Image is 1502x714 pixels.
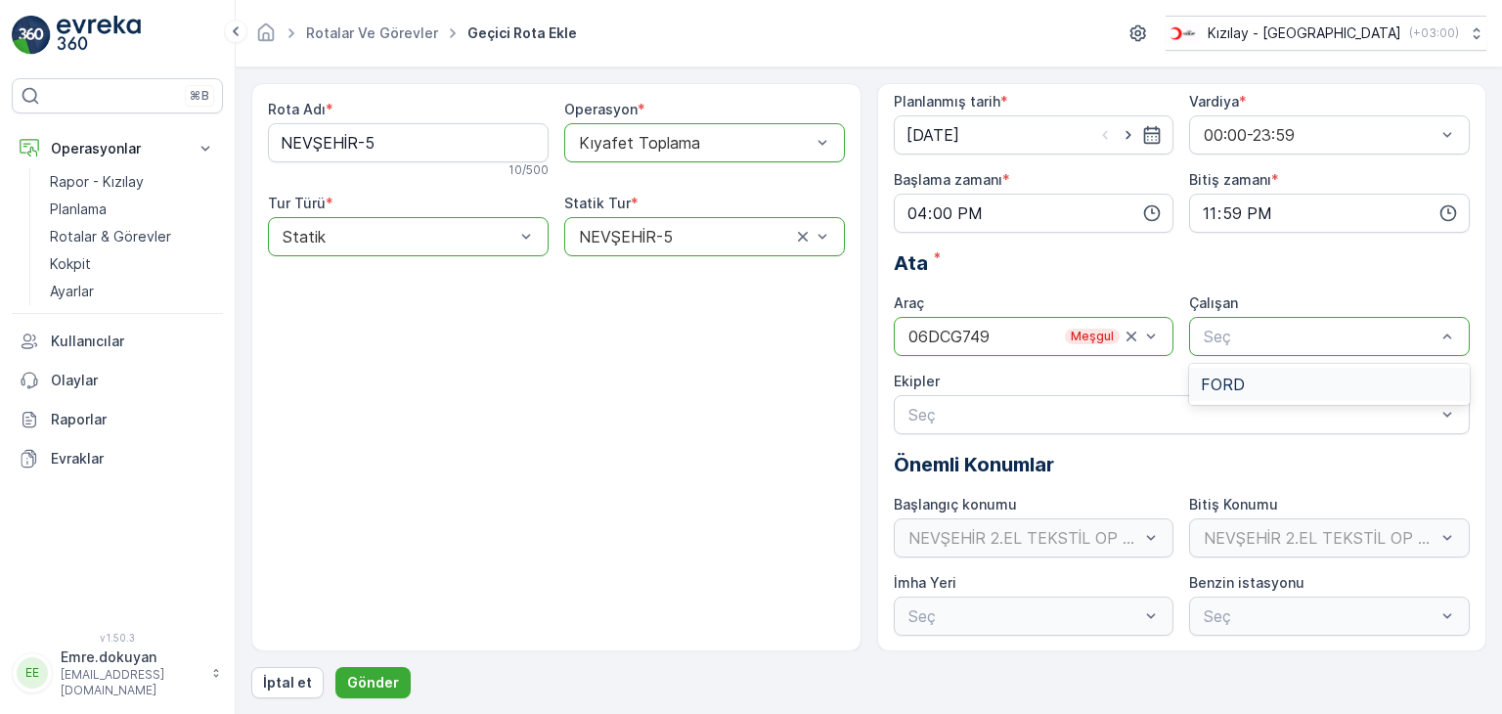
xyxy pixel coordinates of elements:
[263,673,312,692] p: İptal et
[255,29,277,46] a: Ana Sayfa
[51,332,215,351] p: Kullanıcılar
[1204,325,1436,348] p: Seç
[42,223,223,250] a: Rotalar & Görevler
[1189,294,1238,311] label: Çalışan
[57,16,141,55] img: logo_light-DOdMpM7g.png
[894,115,1174,155] input: dd/mm/yyyy
[1208,23,1401,43] p: Kızılay - [GEOGRAPHIC_DATA]
[42,278,223,305] a: Ayarlar
[894,450,1471,479] p: Önemli Konumlar
[12,647,223,698] button: EEEmre.dokuyan[EMAIL_ADDRESS][DOMAIN_NAME]
[1189,93,1239,110] label: Vardiya
[61,667,201,698] p: [EMAIL_ADDRESS][DOMAIN_NAME]
[894,373,940,389] label: Ekipler
[894,171,1002,188] label: Başlama zamanı
[190,88,209,104] p: ⌘B
[306,24,438,41] a: Rotalar ve Görevler
[50,227,171,246] p: Rotalar & Görevler
[51,139,184,158] p: Operasyonlar
[12,322,223,361] a: Kullanıcılar
[1166,22,1200,44] img: k%C4%B1z%C4%B1lay_D5CCths_t1JZB0k.png
[335,667,411,698] button: Gönder
[1166,16,1486,51] button: Kızılay - [GEOGRAPHIC_DATA](+03:00)
[12,632,223,644] span: v 1.50.3
[268,101,326,117] label: Rota Adı
[17,657,48,689] div: EE
[1189,574,1304,591] label: Benzin istasyonu
[51,449,215,469] p: Evraklar
[42,168,223,196] a: Rapor - Kızılay
[894,93,1000,110] label: Planlanmış tarih
[508,162,549,178] p: 10 / 500
[1201,376,1245,393] span: FORD
[564,101,638,117] label: Operasyon
[251,667,324,698] button: İptal et
[894,294,924,311] label: Araç
[1409,25,1459,41] p: ( +03:00 )
[894,248,928,278] span: Ata
[50,172,144,192] p: Rapor - Kızılay
[564,195,631,211] label: Statik Tur
[347,673,399,692] p: Gönder
[268,195,326,211] label: Tur Türü
[894,496,1017,513] label: Başlangıç konumu
[12,129,223,168] button: Operasyonlar
[42,196,223,223] a: Planlama
[42,250,223,278] a: Kokpit
[51,410,215,429] p: Raporlar
[50,282,94,301] p: Ayarlar
[50,254,91,274] p: Kokpit
[50,200,107,219] p: Planlama
[51,371,215,390] p: Olaylar
[61,647,201,667] p: Emre.dokuyan
[12,361,223,400] a: Olaylar
[12,16,51,55] img: logo
[12,439,223,478] a: Evraklar
[12,400,223,439] a: Raporlar
[894,574,956,591] label: İmha Yeri
[1189,171,1271,188] label: Bitiş zamanı
[908,403,1436,426] p: Seç
[464,23,581,43] span: Geçici Rota Ekle
[1189,496,1278,513] label: Bitiş Konumu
